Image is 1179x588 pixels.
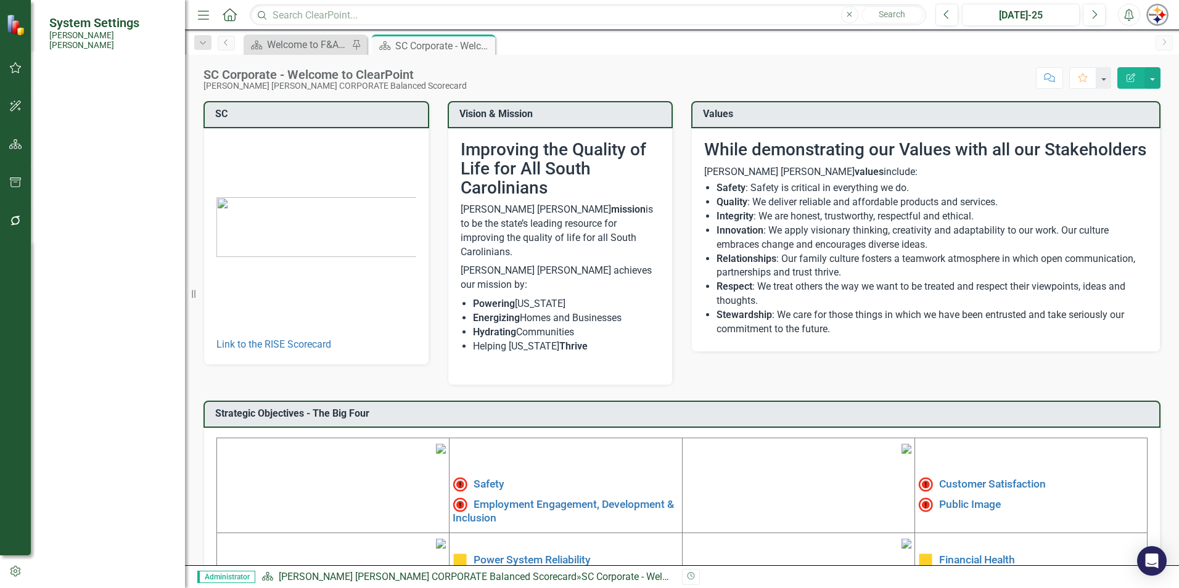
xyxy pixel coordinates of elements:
[49,30,173,51] small: [PERSON_NAME] [PERSON_NAME]
[453,553,467,568] img: Caution
[703,108,1153,120] h3: Values
[49,341,173,355] a: Revision History
[49,317,173,332] div: Utilities
[717,308,1148,337] li: : We care for those things in which we have been entrusted and take seriously our commitment to t...
[436,444,446,454] img: mceclip1%20v4.png
[49,89,173,103] a: Manage Users
[611,203,646,215] strong: mission
[879,9,905,19] span: Search
[473,326,516,338] strong: Hydrating
[473,312,520,324] strong: Energizing
[918,477,933,492] img: High Alert
[717,280,752,292] strong: Respect
[453,477,467,492] img: High Alert
[215,408,1153,419] h3: Strategic Objectives - The Big Four
[474,478,504,490] a: Safety
[581,571,745,582] div: SC Corporate - Welcome to ClearPoint
[717,224,1148,252] li: : We apply visionary thinking, creativity and adaptability to our work. Our culture embraces chan...
[717,181,1148,195] li: : Safety is critical in everything we do.
[939,497,1001,510] a: Public Image
[247,37,348,52] a: Welcome to F&A Departmental Scorecard
[203,68,467,81] div: SC Corporate - Welcome to ClearPoint
[717,196,747,208] strong: Quality
[461,141,660,197] h2: Improving the Quality of Life for All South Carolinians
[918,497,933,512] img: Not Meeting Target
[962,4,1080,26] button: [DATE]-25
[473,298,515,309] strong: Powering
[717,210,1148,224] li: : We are honest, trustworthy, respectful and ethical.
[49,165,173,179] a: Reporting Periods
[902,539,911,549] img: mceclip4.png
[902,444,911,454] img: mceclip2%20v3.png
[939,553,1015,566] a: Financial Health
[717,210,754,222] strong: Integrity
[966,8,1075,23] div: [DATE]-25
[197,571,255,583] span: Administrator
[717,252,1148,280] li: : Our family culture fosters a teamwork atmosphere in which open communication, partnerships and ...
[49,288,173,302] a: System Setup
[49,264,173,279] div: System Configuration
[918,553,933,568] img: Caution
[459,108,666,120] h3: Vision & Mission
[473,297,660,311] li: [US_STATE]
[216,338,331,350] a: Link to the RISE Scorecard
[855,166,884,178] strong: values
[453,497,674,523] a: Employment Engagement, Development & Inclusion
[704,141,1148,160] h2: While demonstrating our Values with all our Stakeholders
[49,15,173,30] span: System Settings
[49,142,173,156] div: Reporting Periods
[717,280,1148,308] li: : We treat others the way we want to be treated and respect their viewpoints, ideas and thoughts.
[473,311,660,325] li: Homes and Businesses
[49,112,173,126] a: Manage Groups
[203,81,467,91] div: [PERSON_NAME] [PERSON_NAME] CORPORATE Balanced Scorecard
[473,340,660,354] li: Helping [US_STATE]
[474,553,591,566] a: Power System Reliability
[49,66,173,80] div: Users and Groups
[559,340,588,352] strong: Thrive
[1137,546,1167,576] div: Open Intercom Messenger
[279,571,577,582] a: [PERSON_NAME] [PERSON_NAME] CORPORATE Balanced Scorecard
[461,261,660,295] p: [PERSON_NAME] [PERSON_NAME] achieves our mission by:
[49,189,173,203] a: Reporting Frequencies
[250,4,926,26] input: Search ClearPoint...
[453,497,467,512] img: Not Meeting Target
[267,37,348,52] div: Welcome to F&A Departmental Scorecard
[436,539,446,549] img: mceclip3%20v3.png
[717,224,763,236] strong: Innovation
[717,182,746,194] strong: Safety
[861,6,923,23] button: Search
[49,235,173,250] a: Master Periods
[215,108,422,120] h3: SC
[49,364,173,378] a: Recycle Bin
[717,309,772,321] strong: Stewardship
[461,203,660,261] p: [PERSON_NAME] [PERSON_NAME] is to be the state’s leading resource for improving the quality of li...
[6,14,28,36] img: ClearPoint Strategy
[49,212,173,226] a: Fiscal Years
[261,570,673,584] div: »
[717,195,1148,210] li: : We deliver reliable and affordable products and services.
[1146,4,1169,26] img: Cambria Fayall
[717,253,776,264] strong: Relationships
[704,165,1148,179] p: [PERSON_NAME] [PERSON_NAME] include:
[939,478,1046,490] a: Customer Satisfaction
[395,38,492,54] div: SC Corporate - Welcome to ClearPoint
[473,325,660,340] li: Communities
